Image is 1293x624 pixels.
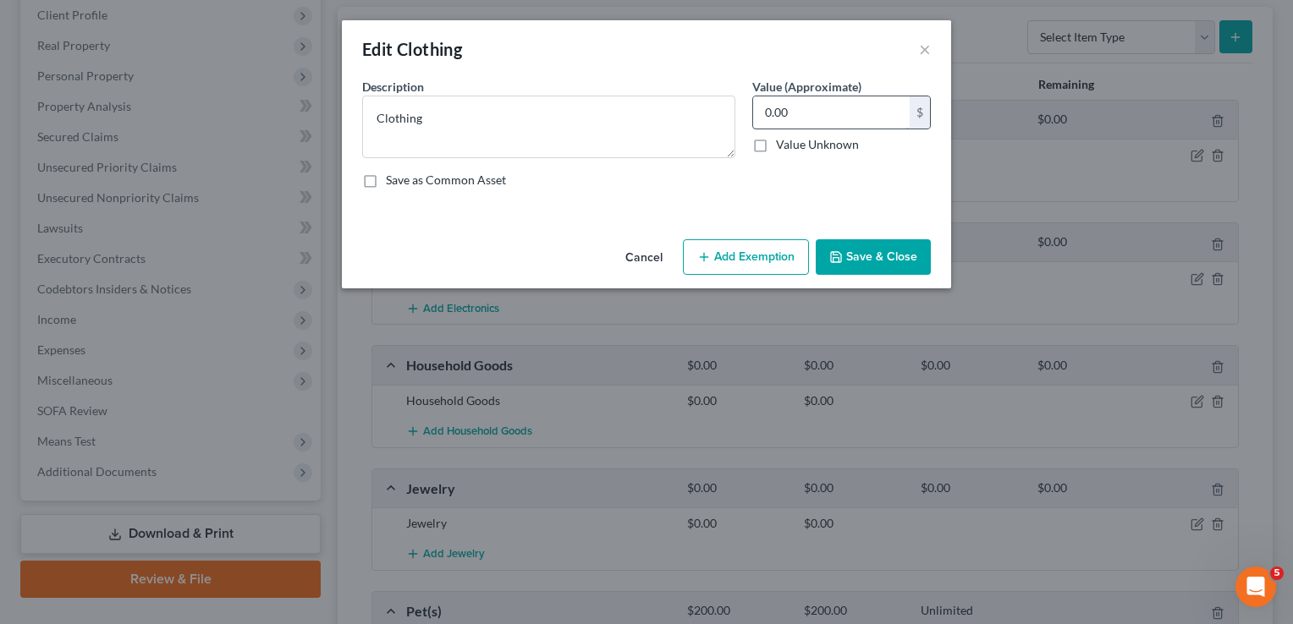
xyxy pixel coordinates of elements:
[752,78,861,96] label: Value (Approximate)
[816,239,931,275] button: Save & Close
[362,37,462,61] div: Edit Clothing
[386,172,506,189] label: Save as Common Asset
[362,79,424,94] span: Description
[910,96,930,129] div: $
[683,239,809,275] button: Add Exemption
[753,96,910,129] input: 0.00
[612,241,676,275] button: Cancel
[1270,567,1284,580] span: 5
[919,39,931,59] button: ×
[776,136,859,153] label: Value Unknown
[1235,567,1276,607] iframe: Intercom live chat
